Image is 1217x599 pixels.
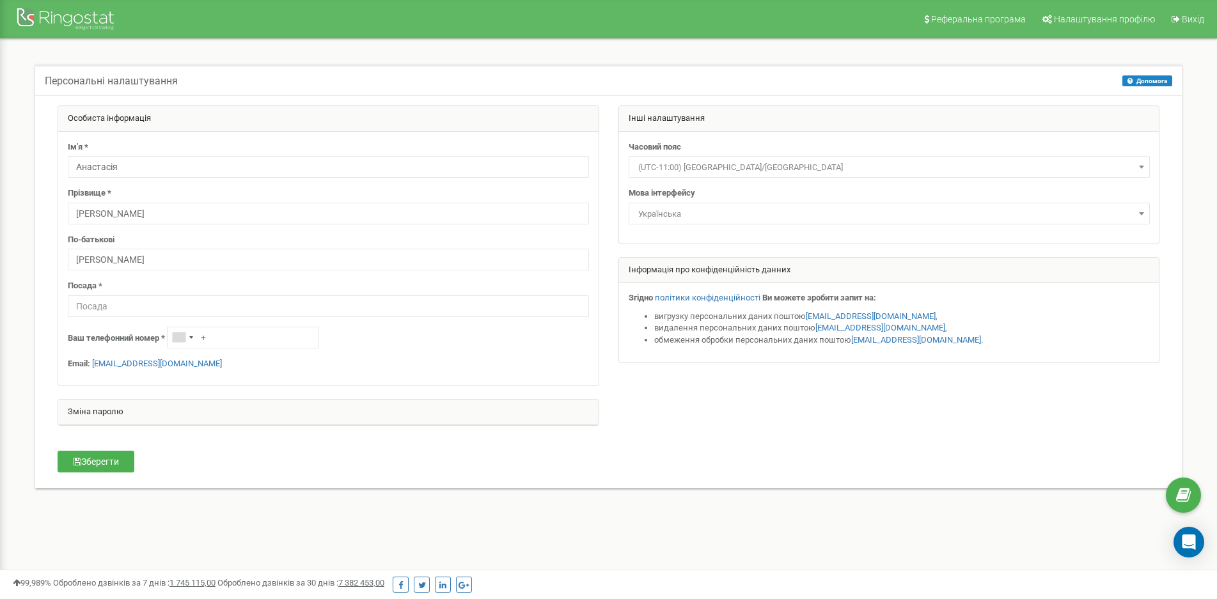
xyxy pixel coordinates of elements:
[815,323,945,332] a: [EMAIL_ADDRESS][DOMAIN_NAME]
[1182,14,1204,24] span: Вихід
[169,578,216,587] u: 1 745 115,00
[68,280,102,292] label: Посада *
[167,327,319,348] input: +1-800-555-55-55
[58,400,599,425] div: Зміна паролю
[68,234,114,246] label: По-батькові
[629,187,695,199] label: Мова інтерфейсу
[68,141,88,153] label: Ім'я *
[58,106,599,132] div: Особиста інформація
[58,451,134,472] button: Зберегти
[92,359,222,368] a: [EMAIL_ADDRESS][DOMAIN_NAME]
[1174,527,1204,557] div: Open Intercom Messenger
[13,578,51,587] span: 99,989%
[45,75,178,87] h5: Персональні налаштування
[68,203,589,224] input: Прізвище
[633,159,1145,176] span: (UTC-11:00) Pacific/Midway
[654,322,1150,334] li: видалення персональних даних поштою ,
[68,359,90,368] strong: Email:
[1054,14,1155,24] span: Налаштування профілю
[629,293,653,302] strong: Згідно
[217,578,384,587] span: Оброблено дзвінків за 30 днів :
[654,311,1150,323] li: вигрузку персональних даних поштою ,
[53,578,216,587] span: Оброблено дзвінків за 7 днів :
[68,187,111,199] label: Прізвище *
[338,578,384,587] u: 7 382 453,00
[619,106,1159,132] div: Інші налаштування
[68,249,589,270] input: По-батькові
[1122,75,1172,86] button: Допомога
[762,293,876,302] strong: Ви можете зробити запит на:
[654,334,1150,346] li: обмеження обробки персональних даних поштою .
[851,335,981,345] a: [EMAIL_ADDRESS][DOMAIN_NAME]
[68,156,589,178] input: Ім'я
[931,14,1026,24] span: Реферальна програма
[633,205,1145,223] span: Українська
[629,156,1150,178] span: (UTC-11:00) Pacific/Midway
[655,293,760,302] a: політики конфіденційності
[68,332,165,345] label: Ваш телефонний номер *
[629,141,681,153] label: Часовий пояс
[806,311,936,321] a: [EMAIL_ADDRESS][DOMAIN_NAME]
[629,203,1150,224] span: Українська
[168,327,197,348] div: Telephone country code
[619,258,1159,283] div: Інформація про конфіденційність данних
[68,295,589,317] input: Посада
